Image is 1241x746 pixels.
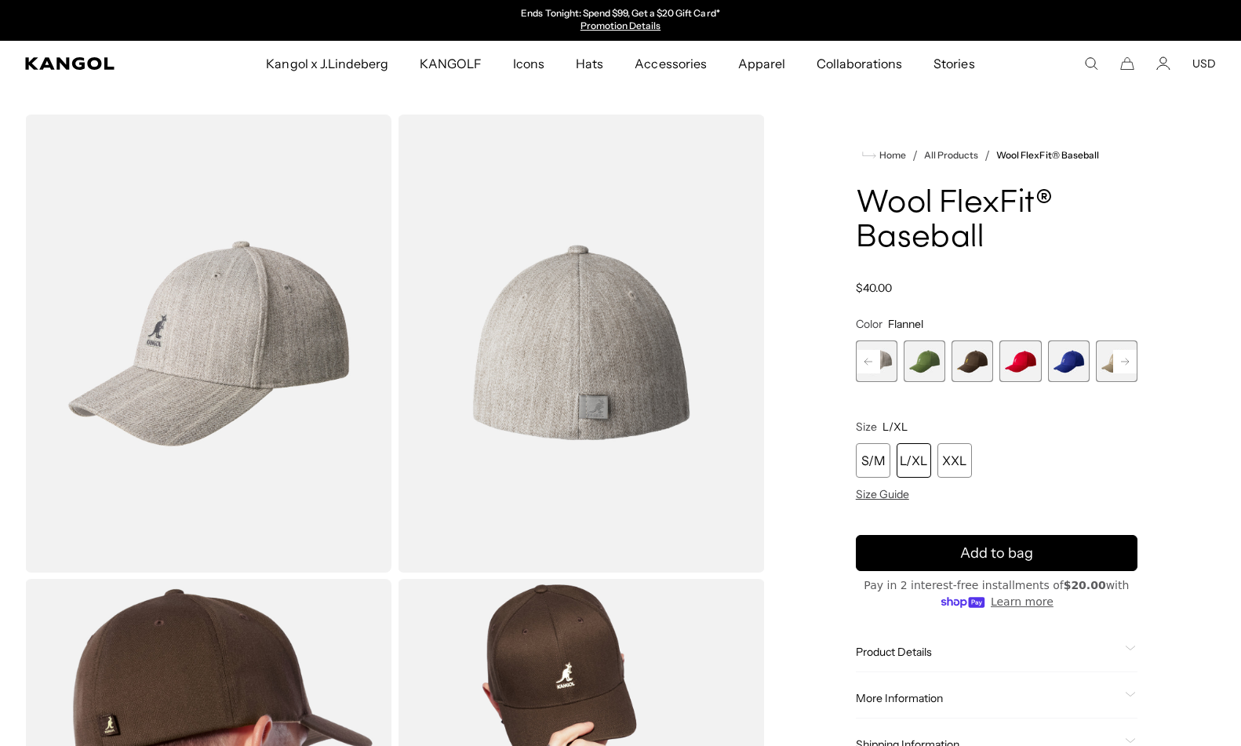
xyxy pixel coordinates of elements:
[560,41,619,86] a: Hats
[1084,56,1098,71] summary: Search here
[1096,340,1137,382] div: 16 of 17
[856,340,897,382] div: 11 of 17
[817,41,902,86] span: Collaborations
[1120,56,1134,71] button: Cart
[801,41,918,86] a: Collaborations
[856,691,1119,705] span: More Information
[856,535,1137,571] button: Add to bag
[459,8,782,33] slideshow-component: Announcement bar
[999,340,1041,382] div: 14 of 17
[619,41,722,86] a: Accessories
[25,57,176,70] a: Kangol
[420,41,482,86] span: KANGOLF
[856,187,1137,256] h1: Wool FlexFit® Baseball
[856,146,1137,165] nav: breadcrumbs
[888,317,923,331] span: Flannel
[933,41,974,86] span: Stories
[856,645,1119,659] span: Product Details
[738,41,785,86] span: Apparel
[459,8,782,33] div: Announcement
[856,487,909,501] span: Size Guide
[266,41,388,86] span: Kangol x J.Lindeberg
[513,41,544,86] span: Icons
[722,41,801,86] a: Apparel
[398,115,764,573] img: color-flannel
[1192,56,1216,71] button: USD
[904,340,945,382] div: 12 of 17
[960,543,1033,564] span: Add to bag
[25,115,391,573] img: color-flannel
[904,340,945,382] label: Olive
[521,8,719,20] p: Ends Tonight: Spend $99, Get a $20 Gift Card*
[576,41,603,86] span: Hats
[580,20,661,31] a: Promotion Details
[856,281,892,295] span: $40.00
[952,340,993,382] label: Peat Brown
[856,420,877,434] span: Size
[1096,340,1137,382] label: Taupe
[497,41,560,86] a: Icons
[918,41,990,86] a: Stories
[856,340,897,382] label: Flannel
[996,150,1099,161] a: Wool FlexFit® Baseball
[924,150,978,161] a: All Products
[883,420,908,434] span: L/XL
[937,443,972,478] div: XXL
[876,150,906,161] span: Home
[250,41,404,86] a: Kangol x J.Lindeberg
[952,340,993,382] div: 13 of 17
[978,146,990,165] li: /
[459,8,782,33] div: 1 of 2
[999,340,1041,382] label: Rojo
[1048,340,1090,382] label: Royal Blue
[1156,56,1170,71] a: Account
[635,41,706,86] span: Accessories
[897,443,931,478] div: L/XL
[906,146,918,165] li: /
[856,317,883,331] span: Color
[404,41,497,86] a: KANGOLF
[862,148,906,162] a: Home
[856,443,890,478] div: S/M
[1048,340,1090,382] div: 15 of 17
